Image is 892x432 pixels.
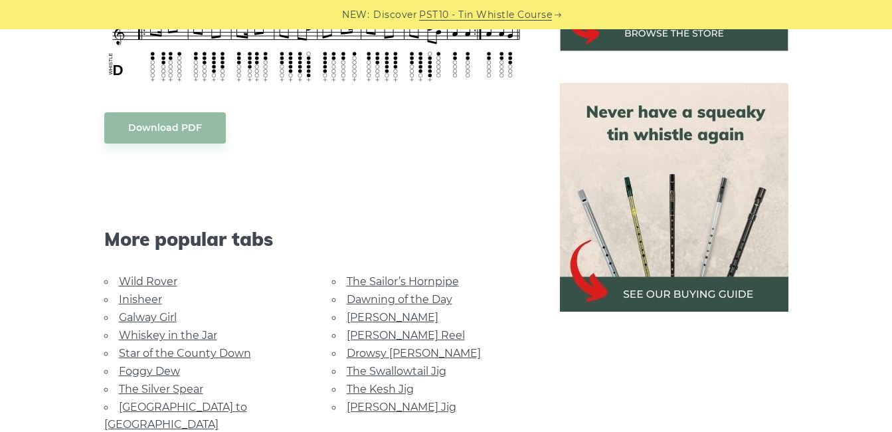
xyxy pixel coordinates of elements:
[119,383,203,395] a: The Silver Spear
[104,228,528,251] span: More popular tabs
[119,275,177,288] a: Wild Rover
[119,293,162,306] a: Inisheer
[347,365,446,378] a: The Swallowtail Jig
[342,7,369,23] span: NEW:
[560,83,788,312] img: tin whistle buying guide
[373,7,417,23] span: Discover
[104,401,247,431] a: [GEOGRAPHIC_DATA] to [GEOGRAPHIC_DATA]
[119,347,251,360] a: Star of the County Down
[119,329,217,342] a: Whiskey in the Jar
[347,293,452,306] a: Dawning of the Day
[347,383,414,395] a: The Kesh Jig
[104,112,226,144] a: Download PDF
[347,275,459,288] a: The Sailor’s Hornpipe
[347,329,465,342] a: [PERSON_NAME] Reel
[347,401,456,413] a: [PERSON_NAME] Jig
[419,7,552,23] a: PST10 - Tin Whistle Course
[119,311,177,324] a: Galway Girl
[119,365,180,378] a: Foggy Dew
[347,311,438,324] a: [PERSON_NAME]
[347,347,481,360] a: Drowsy [PERSON_NAME]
